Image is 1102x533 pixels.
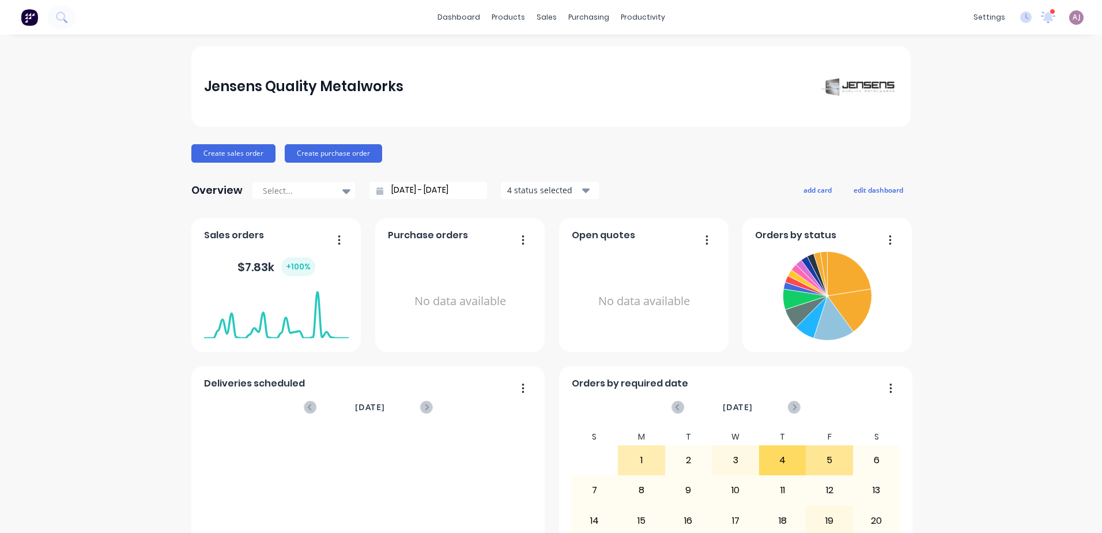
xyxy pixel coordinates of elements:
[666,476,712,505] div: 9
[204,228,264,242] span: Sales orders
[572,476,618,505] div: 7
[846,182,911,197] button: edit dashboard
[432,9,486,26] a: dashboard
[618,446,665,475] div: 1
[853,429,900,445] div: S
[191,144,275,163] button: Create sales order
[854,446,900,475] div: 6
[618,476,665,505] div: 8
[281,257,315,276] div: + 100 %
[760,446,806,475] div: 4
[755,228,836,242] span: Orders by status
[571,429,618,445] div: S
[712,476,758,505] div: 10
[531,9,563,26] div: sales
[618,429,665,445] div: M
[854,476,900,505] div: 13
[817,74,898,99] img: Jensens Quality Metalworks
[666,446,712,475] div: 2
[796,182,839,197] button: add card
[760,476,806,505] div: 11
[665,429,712,445] div: T
[712,446,758,475] div: 3
[501,182,599,199] button: 4 status selected
[723,401,753,414] span: [DATE]
[712,429,759,445] div: W
[759,429,806,445] div: T
[204,75,403,98] div: Jensens Quality Metalworks
[806,446,852,475] div: 5
[615,9,671,26] div: productivity
[355,401,385,414] span: [DATE]
[285,144,382,163] button: Create purchase order
[968,9,1011,26] div: settings
[204,377,305,391] span: Deliveries scheduled
[806,476,852,505] div: 12
[191,179,243,202] div: Overview
[563,9,615,26] div: purchasing
[21,9,38,26] img: Factory
[1073,12,1081,22] span: AJ
[388,247,533,356] div: No data available
[572,228,635,242] span: Open quotes
[572,247,716,356] div: No data available
[806,429,853,445] div: F
[572,377,688,391] span: Orders by required date
[237,257,315,276] div: $ 7.83k
[486,9,531,26] div: products
[388,228,468,242] span: Purchase orders
[507,184,580,196] div: 4 status selected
